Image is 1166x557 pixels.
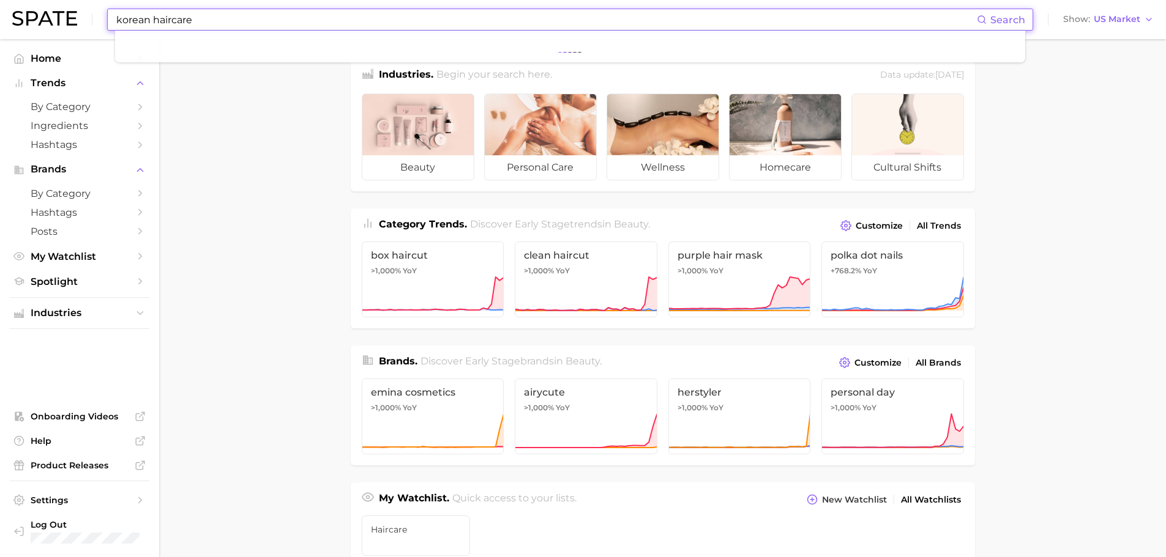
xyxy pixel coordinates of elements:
span: beauty [614,218,648,230]
span: Spotlight [31,276,129,287]
input: Search here for a brand, industry, or ingredient [115,9,977,30]
button: New Watchlist [804,491,889,508]
span: All Trends [917,221,961,231]
a: by Category [10,184,149,203]
span: >1,000% [524,266,554,275]
span: Haircare [371,525,462,534]
span: box haircut [371,249,495,261]
span: clean haircut [524,249,648,261]
span: Discover Early Stage trends in . [470,218,650,230]
a: Haircare [362,515,471,556]
span: purple hair mask [678,249,802,261]
span: YoY [403,266,417,276]
a: All Brands [913,355,964,371]
span: Brands . [379,355,417,367]
img: SPATE [12,11,77,26]
span: US Market [1094,16,1140,23]
span: Customize [854,358,902,368]
span: wellness [607,155,719,180]
span: Settings [31,495,129,506]
span: >1,000% [678,266,708,275]
span: Industries [31,308,129,319]
a: Onboarding Videos [10,407,149,426]
div: Data update: [DATE] [880,67,964,84]
a: Ingredients [10,116,149,135]
a: cultural shifts [851,94,964,180]
span: Search [990,14,1025,26]
span: YoY [556,266,570,276]
span: Onboarding Videos [31,411,129,422]
span: cultural shifts [852,155,963,180]
span: Category Trends . [379,218,467,230]
span: YoY [403,403,417,413]
span: Hashtags [31,207,129,218]
a: wellness [607,94,719,180]
a: purple hair mask>1,000% YoY [668,242,811,317]
span: YoY [709,403,723,413]
span: YoY [556,403,570,413]
h1: Industries. [379,67,433,84]
a: Settings [10,491,149,509]
span: Brands [31,164,129,175]
span: emina cosmetics [371,386,495,398]
a: Help [10,432,149,450]
span: Product Releases [31,460,129,471]
a: Posts [10,222,149,241]
a: airycute>1,000% YoY [515,378,657,454]
span: homecare [730,155,841,180]
a: polka dot nails+768.2% YoY [821,242,964,317]
span: Discover Early Stage brands in . [420,355,602,367]
h1: My Watchlist. [379,491,449,508]
button: ShowUS Market [1060,12,1157,28]
span: herstyler [678,386,802,398]
span: YoY [863,266,877,276]
a: Product Releases [10,456,149,474]
a: personal care [484,94,597,180]
span: airycute [524,386,648,398]
span: beauty [362,155,474,180]
span: Log Out [31,519,159,530]
span: All Watchlists [901,495,961,505]
span: beauty [566,355,600,367]
span: personal care [485,155,596,180]
h2: Quick access to your lists. [452,491,577,508]
a: Log out. Currently logged in with e-mail olivia.rosenfeld@sephora.com. [10,515,149,547]
span: Show [1063,16,1090,23]
a: emina cosmetics>1,000% YoY [362,378,504,454]
a: beauty [362,94,474,180]
a: Spotlight [10,272,149,291]
span: >1,000% [831,403,861,412]
a: homecare [729,94,842,180]
span: Customize [856,221,903,231]
span: personal day [831,386,955,398]
a: box haircut>1,000% YoY [362,242,504,317]
button: Brands [10,160,149,179]
span: >1,000% [678,403,708,412]
a: Hashtags [10,203,149,222]
span: Ingredients [31,120,129,131]
a: Home [10,49,149,68]
a: personal day>1,000% YoY [821,378,964,454]
span: New Watchlist [822,495,887,505]
a: clean haircut>1,000% YoY [515,242,657,317]
a: by Category [10,97,149,116]
span: My Watchlist [31,251,129,262]
h2: Begin your search here. [436,67,552,84]
a: All Watchlists [898,492,964,508]
span: >1,000% [371,266,401,275]
a: Hashtags [10,135,149,154]
a: All Trends [914,218,964,234]
a: herstyler>1,000% YoY [668,378,811,454]
button: Customize [837,217,905,234]
button: Customize [836,354,904,371]
span: Trends [31,78,129,89]
span: +768.2% [831,266,861,275]
span: Help [31,435,129,446]
span: polka dot nails [831,249,955,261]
button: Trends [10,74,149,92]
span: >1,000% [524,403,554,412]
span: YoY [862,403,876,413]
span: by Category [31,188,129,199]
span: Hashtags [31,139,129,150]
span: Posts [31,226,129,237]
